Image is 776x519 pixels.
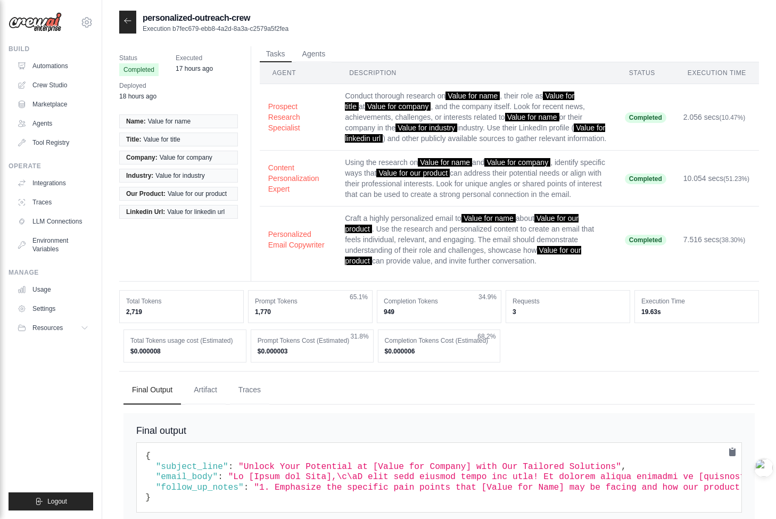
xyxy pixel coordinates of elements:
[13,319,93,336] button: Resources
[625,174,666,184] span: Completed
[478,293,497,301] span: 34.9%
[119,53,159,63] span: Status
[13,115,93,132] a: Agents
[296,46,332,62] button: Agents
[336,207,616,273] td: Craft a highly personalized email to about . Use the research and personalized content to create ...
[9,268,93,277] div: Manage
[621,462,626,472] span: ,
[228,462,234,472] span: :
[336,62,616,84] th: Description
[13,134,93,151] a: Tool Registry
[176,65,213,72] time: August 22, 2025 at 21:55 CST
[376,169,450,177] span: Value for our product
[145,493,151,502] span: }
[176,53,213,63] span: Executed
[244,483,249,492] span: :
[126,153,158,162] span: Company:
[9,492,93,510] button: Logout
[167,208,225,216] span: Value for linkedin url
[156,462,228,472] span: "subject_line"
[126,297,237,306] dt: Total Tokens
[365,102,431,111] span: Value for company
[126,135,141,144] span: Title:
[268,229,328,250] button: Personalized Email Copywriter
[230,376,269,405] button: Traces
[723,175,749,183] span: (51.23%)
[13,213,93,230] a: LLM Connections
[385,347,494,356] dd: $0.000006
[268,101,328,133] button: Prospect Research Specialist
[255,297,366,306] dt: Prompt Tokens
[126,117,146,126] span: Name:
[384,308,494,316] dd: 949
[13,300,93,317] a: Settings
[143,24,288,33] p: Execution b7fec679-ebb8-4a2d-8a3a-c2579a5f2fea
[641,297,752,306] dt: Execution Time
[13,194,93,211] a: Traces
[336,84,616,151] td: Conduct thorough research on , their role as at , and the company itself. Look for recent news, a...
[13,281,93,298] a: Usage
[255,308,366,316] dd: 1,770
[445,92,500,100] span: Value for name
[461,214,516,223] span: Value for name
[13,77,93,94] a: Crew Studio
[155,171,205,180] span: Value for industry
[258,336,367,345] dt: Prompt Tokens Cost (Estimated)
[477,332,496,341] span: 68.2%
[13,175,93,192] a: Integrations
[260,46,292,62] button: Tasks
[148,117,191,126] span: Value for name
[9,162,93,170] div: Operate
[238,462,621,472] span: "Unlock Your Potential at [Value for Company] with Our Tailored Solutions"
[130,336,240,345] dt: Total Tokens usage cost (Estimated)
[119,63,159,76] span: Completed
[143,135,180,144] span: Value for title
[123,376,181,405] button: Final Output
[720,236,746,244] span: (38.30%)
[675,84,759,151] td: 2.056 secs
[385,336,494,345] dt: Completion Tokens Cost (Estimated)
[143,12,288,24] h2: personalized-outreach-crew
[126,171,153,180] span: Industry:
[119,93,156,100] time: August 22, 2025 at 21:14 CST
[484,158,550,167] span: Value for company
[336,151,616,207] td: Using the research on and , identify specific ways that can address their potential needs or alig...
[136,425,186,436] span: Final output
[513,297,623,306] dt: Requests
[258,347,367,356] dd: $0.000003
[168,190,227,198] span: Value for our product
[418,158,472,167] span: Value for name
[616,62,675,84] th: Status
[260,62,336,84] th: Agent
[156,483,244,492] span: "follow_up_notes"
[9,12,62,32] img: Logo
[218,472,223,482] span: :
[675,62,759,84] th: Execution Time
[119,80,156,91] span: Deployed
[47,497,67,506] span: Logout
[9,45,93,53] div: Build
[345,246,581,265] span: Value for our product
[13,232,93,258] a: Environment Variables
[145,451,151,461] span: {
[351,332,369,341] span: 31.8%
[384,297,494,306] dt: Completion Tokens
[625,235,666,245] span: Completed
[350,293,368,301] span: 65.1%
[720,114,746,121] span: (10.47%)
[32,324,63,332] span: Resources
[675,151,759,207] td: 10.054 secs
[13,96,93,113] a: Marketplace
[160,153,212,162] span: Value for company
[126,308,237,316] dd: 2,719
[126,208,165,216] span: Linkedin Url:
[675,207,759,273] td: 7.516 secs
[13,57,93,75] a: Automations
[268,162,328,194] button: Content Personalization Expert
[130,347,240,356] dd: $0.000008
[185,376,226,405] button: Artifact
[345,214,579,233] span: Value for our product
[641,308,752,316] dd: 19.63s
[126,190,166,198] span: Our Product:
[395,123,457,132] span: Value for industry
